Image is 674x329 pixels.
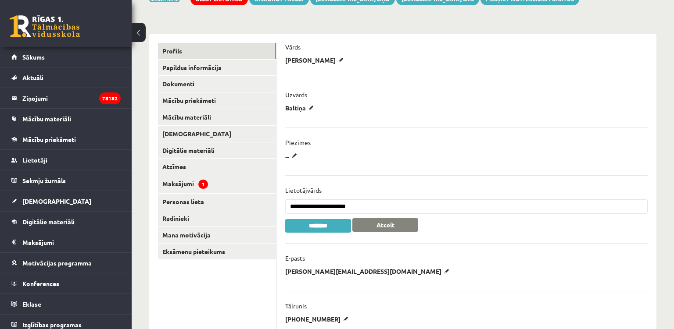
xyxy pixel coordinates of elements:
[285,43,301,51] p: Vārds
[11,191,121,211] a: [DEMOGRAPHIC_DATA]
[285,302,307,310] p: Tālrunis
[10,15,80,37] a: Rīgas 1. Tālmācības vidusskola
[158,244,276,260] a: Eksāmenu pieteikums
[11,253,121,273] a: Motivācijas programma
[11,273,121,294] a: Konferences
[99,92,121,104] i: 78182
[11,150,121,170] a: Lietotāji
[352,218,418,232] button: Atcelt
[158,175,276,193] a: Maksājumi1
[285,267,452,275] p: [PERSON_NAME][EMAIL_ADDRESS][DOMAIN_NAME]
[198,180,208,189] span: 1
[11,294,121,314] a: Eklase
[11,212,121,232] a: Digitālie materiāli
[11,232,121,252] a: Maksājumi
[11,88,121,108] a: Ziņojumi78182
[285,91,307,99] p: Uzvārds
[285,104,317,112] p: Baltiņa
[285,254,305,262] p: E-pasts
[22,135,76,143] span: Mācību priekšmeti
[11,170,121,191] a: Sekmju žurnāls
[11,47,121,67] a: Sākums
[285,152,300,159] p: ...
[158,227,276,243] a: Mana motivācija
[22,53,45,61] span: Sākums
[158,159,276,175] a: Atzīmes
[11,129,121,149] a: Mācību priekšmeti
[22,74,43,81] span: Aktuāli
[22,88,121,108] legend: Ziņojumi
[285,56,347,64] p: [PERSON_NAME]
[158,210,276,226] a: Radinieki
[285,186,322,194] p: Lietotājvārds
[22,232,121,252] legend: Maksājumi
[11,109,121,129] a: Mācību materiāli
[22,177,66,184] span: Sekmju žurnāls
[158,109,276,125] a: Mācību materiāli
[158,194,276,210] a: Personas lieta
[22,279,59,287] span: Konferences
[22,300,41,308] span: Eklase
[158,60,276,76] a: Papildus informācija
[22,321,82,329] span: Izglītības programas
[285,315,351,323] p: [PHONE_NUMBER]
[285,138,311,146] p: Piezīmes
[158,43,276,59] a: Profils
[22,156,47,164] span: Lietotāji
[158,76,276,92] a: Dokumenti
[158,126,276,142] a: [DEMOGRAPHIC_DATA]
[158,92,276,109] a: Mācību priekšmeti
[11,67,121,88] a: Aktuāli
[22,259,92,267] span: Motivācijas programma
[158,142,276,159] a: Digitālie materiāli
[22,197,91,205] span: [DEMOGRAPHIC_DATA]
[22,218,75,226] span: Digitālie materiāli
[22,115,71,123] span: Mācību materiāli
